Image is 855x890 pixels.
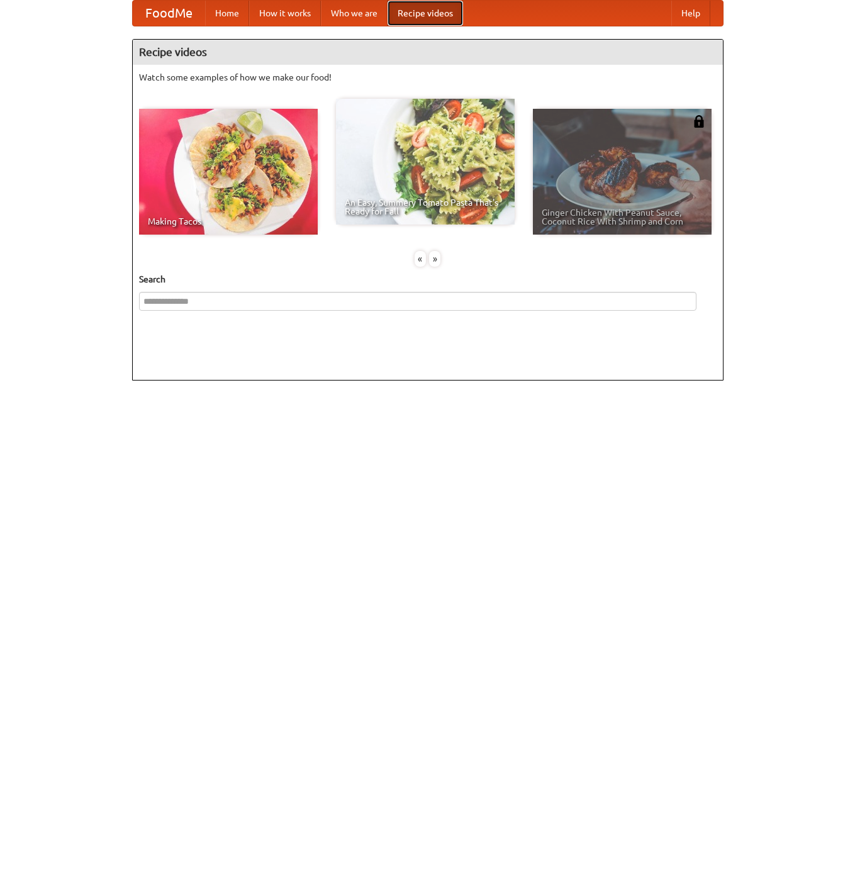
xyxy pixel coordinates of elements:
span: Making Tacos [148,217,309,226]
div: « [415,251,426,267]
a: Recipe videos [388,1,463,26]
span: An Easy, Summery Tomato Pasta That's Ready for Fall [345,198,506,216]
a: Home [205,1,249,26]
a: Making Tacos [139,109,318,235]
a: Who we are [321,1,388,26]
h4: Recipe videos [133,40,723,65]
a: Help [671,1,710,26]
a: An Easy, Summery Tomato Pasta That's Ready for Fall [336,99,515,225]
a: FoodMe [133,1,205,26]
div: » [429,251,440,267]
p: Watch some examples of how we make our food! [139,71,717,84]
h5: Search [139,273,717,286]
img: 483408.png [693,115,705,128]
a: How it works [249,1,321,26]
